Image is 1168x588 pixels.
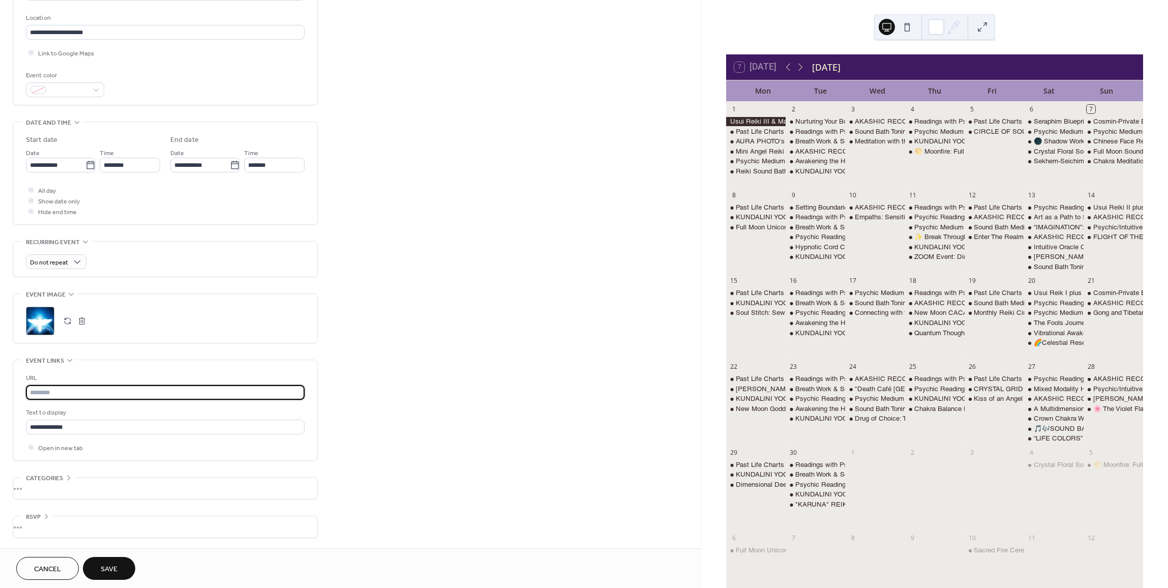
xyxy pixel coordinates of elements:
div: Psychic Medium Floor Day with Crista [1084,127,1143,136]
div: AURA PHOTO's - Labor Day Special [726,137,786,146]
div: Readings with Psychic Medium [PERSON_NAME] [795,127,947,136]
div: Readings with Psychic Medium Ashley Jodra [786,374,845,384]
div: Text to display [26,407,303,418]
div: Seraphim Blueprint-Level II Sacred Geometry Certification Class with Sean [1024,117,1084,126]
div: Sound Bath Toning Meditation with Singing Bowls & Channeled Light Language & Song [845,127,905,136]
div: Psychic Medium Floor Day with [DEMOGRAPHIC_DATA] [855,288,1027,298]
div: KUNDALINI YOGA [726,213,786,222]
div: AKASHIC RECORDS READING with Valeri (& Other Psychic Services) [965,213,1024,222]
div: Readings with Psychic Medium [PERSON_NAME] [795,288,947,298]
div: KUNDALINI YOGA [736,213,793,222]
div: KUNDALINI YOGA [786,252,845,261]
div: KUNDALINI YOGA [914,394,971,403]
span: Event links [26,356,64,366]
div: KUNDALINI YOGA [736,394,793,403]
div: Psychic Medium Floor Day with Crista [845,394,905,403]
div: Sound Bath Toning Meditation with Singing Bowls & Channeled Light Language & Song [1024,262,1084,272]
div: Drug of Choice: The High That Heals Hypnotic State Installation for Natural Euphoria & Emotional ... [845,414,905,423]
div: Psychic Medium Floor Day with [DEMOGRAPHIC_DATA] [855,394,1027,403]
div: 1 [849,448,857,457]
div: Psychic Readings Floor Day with [PERSON_NAME]!! [795,232,957,242]
div: Psychic Medium Floor Day with Crista [905,223,965,232]
div: Breath Work & Sound Bath Meditation with [PERSON_NAME] [795,223,980,232]
div: Psychic Readings Floor Day with Gayla!! [905,213,965,222]
div: Readings with Psychic Medium [PERSON_NAME] [914,288,1066,298]
div: 6 [1027,105,1036,113]
div: Enter The Realm of Faerie - Guided Meditation [965,232,1024,242]
div: New Moon CACAO Ceremony & Drumming Circle with [PERSON_NAME] [914,308,1136,317]
div: Empaths: Sensitive but Not Shattered A Resilience Training for Energetically Aware People [855,213,1122,222]
span: Do not repeat [30,257,68,269]
div: 🎵🎶SOUND BATH!!!- CRYSTAL BOWLS & MORE with Debbie Veach [1024,424,1084,433]
div: Mini Angel Reiki Package with Leeza [726,147,786,156]
div: Sound Bath Meditation! with Kelli [965,299,1024,308]
div: AKASHIC RECORDS READING with Valeri (& Other Psychic Services) [1024,394,1084,403]
div: KUNDALINI YOGA [795,414,852,423]
div: Usui Reiki II plus Holy Fire Certification Class with Gayla [1084,203,1143,212]
span: Recurring event [26,237,80,248]
div: 5 [1087,448,1095,457]
div: Past Life Charts or Oracle Readings with April Azzolino [726,288,786,298]
div: Psychic Medium Floor Day with Crista [845,288,905,298]
div: Readings with Psychic Medium Ashley Jodra [905,374,965,384]
div: Nurturing Your Body Group Repatterning on Zoom [786,117,845,126]
div: Sound Bath Meditation! with Kelli [965,223,1024,232]
div: 2 [789,105,798,113]
div: 15 [730,277,738,285]
div: KUNDALINI YOGA [905,394,965,403]
div: Past Life Charts or Oracle Readings with April Azzolino [726,203,786,212]
div: New Moon Goddess Activation Meditation with [PERSON_NAME] [736,404,933,414]
div: 🌕 Moonfire: Full Moon Ritual & Meditation with [PERSON_NAME] [914,147,1114,156]
div: 3 [968,448,976,457]
span: Open in new tab [38,443,83,454]
div: Cosmin-Private Event [1084,288,1143,298]
div: URL [26,373,303,384]
div: Psychic Readings Floor Day with Gayla!! [786,394,845,403]
div: Tue [792,80,849,101]
div: 🌈Celestial Reset: New Moon Reiki Chakra Sound Bath🌕 w/ Elowynn & Renee [1024,338,1084,347]
div: Psychic Readings Floor Day with Gayla!! [1024,374,1084,384]
div: Psychic Medium Floor Day with [DEMOGRAPHIC_DATA] [914,127,1086,136]
div: Readings with Psychic Medium [PERSON_NAME] [795,213,947,222]
div: 11 [908,191,917,199]
div: KUNDALINI YOGA [795,252,852,261]
span: All day [38,186,56,196]
div: Past Life Charts or Oracle Readings with [PERSON_NAME] [974,203,1154,212]
div: Readings with Psychic Medium Ashley Jodra [905,203,965,212]
div: Past Life Charts or Oracle Readings with [PERSON_NAME] [736,374,916,384]
div: Sound Bath Meditation! with [PERSON_NAME] [974,223,1116,232]
div: Sat [1021,80,1078,101]
div: Awakening the Heart: A Journey to Inner Peace with [PERSON_NAME] [795,404,1008,414]
div: Psychic Readings Floor Day with Gayla!! [1024,299,1084,308]
div: FLIGHT OF THE SERAPH with Sean [1084,232,1143,242]
div: 3 [849,105,857,113]
div: Sekhem-Seichim-Reiki Healing Circle with Sean [1024,157,1084,166]
div: Psychic Medium Floor Day with Crista [905,127,965,136]
div: Jazmine (private event) Front Classroom [1084,394,1143,403]
div: 21 [1087,277,1095,285]
div: KUNDALINI YOGA [795,329,852,338]
div: CIRCLE OF SOUND [965,127,1024,136]
span: Cancel [34,564,61,575]
div: KUNDALINI YOGA [786,414,845,423]
div: Awakening the Heart: A Journey to Inner Peace with [PERSON_NAME] [795,318,1008,328]
div: 24 [849,363,857,371]
span: Save [101,564,117,575]
div: Psychic Readings Floor Day with Gayla!! [786,308,845,317]
div: 1 [730,105,738,113]
div: 13 [1027,191,1036,199]
div: Start date [26,135,57,145]
div: 2 [908,448,917,457]
div: New Moon Goddess Activation Meditation with Leeza [726,404,786,414]
div: “LIFE COLORS” AURA CLASS by Renee Penley [1024,434,1084,443]
div: 27 [1027,363,1036,371]
div: 14 [1087,191,1095,199]
div: Sound Bath Toning Meditation with Singing Bowls & Channeled Light Language & Song [845,404,905,414]
div: Event color [26,70,102,81]
div: Usui Reiki III & Master Level Certification with Holy Fire 3- Day CERTIFICATION CLASS with Debbie [726,117,786,126]
div: Connecting with the Female Archangels - meditation with Leeza [845,308,905,317]
div: Past Life Charts or Oracle Readings with [PERSON_NAME] [736,203,916,212]
div: Psychic Medium Floor Day with Crista [726,157,786,166]
div: Mini Angel Reiki Package with [PERSON_NAME] [736,147,884,156]
div: Sun [1077,80,1135,101]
